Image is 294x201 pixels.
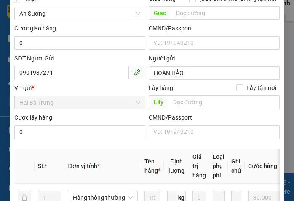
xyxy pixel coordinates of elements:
input: Dọc đường [171,6,280,20]
span: Hai Bà Trưng [19,96,140,109]
span: Lấy tận nơi [243,83,280,92]
span: Lấy hàng [149,84,173,91]
span: Giao [149,6,171,20]
div: SĐT Người Gửi [14,54,145,63]
th: Loại phụ phí [209,149,228,184]
label: Cước lấy hàng [14,114,52,121]
input: Cước giao hàng [14,36,145,50]
span: Lấy [149,95,168,109]
span: Đơn vị tính [68,163,99,169]
div: CMND/Passport [149,113,280,122]
span: Giá trị hàng [192,153,206,179]
span: phone [134,69,140,76]
span: SL [38,163,45,169]
span: Định lượng [168,158,184,174]
th: Ghi chú [228,149,245,184]
label: Cước giao hàng [14,25,56,32]
span: Tên hàng [144,158,160,174]
span: Cước hàng [248,163,277,169]
input: Cước lấy hàng [14,125,145,139]
span: An Sương [19,7,140,20]
div: Người gửi [149,54,280,63]
input: Dọc đường [168,95,280,109]
div: VP gửi [14,83,145,92]
div: CMND/Passport [149,24,280,33]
